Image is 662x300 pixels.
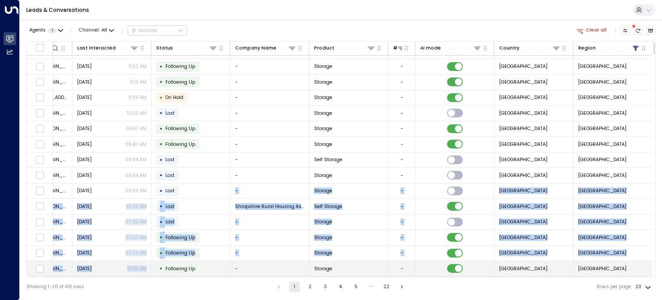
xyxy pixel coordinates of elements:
div: • [160,169,163,181]
div: • [160,76,163,88]
div: • [160,247,163,259]
span: Yesterday [77,203,92,210]
div: Region [578,44,640,52]
span: Toggle select row [36,93,44,102]
span: United Kingdom [499,110,547,116]
span: Shropshire [578,234,626,241]
p: 07:43 AM [126,203,147,210]
span: Shropshire [578,141,626,148]
span: Shropshire [578,250,626,256]
button: Clear all [574,26,610,35]
div: Region [578,44,596,52]
span: United Kingdom [499,125,547,132]
span: Shropshire [578,172,626,179]
div: • [160,61,163,72]
td: - [230,246,309,261]
span: Yesterday [77,94,92,101]
div: - [401,94,403,101]
td: - [230,184,309,199]
div: • [160,185,163,197]
div: - [401,125,403,132]
div: … [366,282,376,292]
span: Storage [314,219,332,225]
span: Yesterday [77,250,92,256]
div: Product [314,44,334,52]
span: Yesterday [77,156,92,163]
span: United Kingdom [499,172,547,179]
span: Storage [314,187,332,194]
div: Status [156,44,173,52]
td: - [230,215,309,230]
td: - [230,90,309,106]
span: Toggle select row [36,171,44,180]
span: 1 [48,28,56,33]
span: Yesterday [77,110,92,116]
span: Lost [165,203,175,210]
button: Go to page 3 [320,282,330,292]
div: • [160,138,163,150]
div: • [160,232,163,243]
div: # of people [393,44,397,52]
button: Actions [128,25,187,36]
span: United Kingdom [499,94,547,101]
span: United Kingdom [499,250,547,256]
p: 07:20 AM [125,250,147,256]
button: Go to page 2 [304,282,315,292]
div: • [160,201,163,212]
span: Yesterday [77,187,92,194]
span: Yesterday [77,63,92,70]
td: - [230,106,309,121]
span: Toggle select row [36,78,44,86]
span: Toggle select row [36,202,44,211]
span: Toggle select all [36,43,44,52]
button: Go to page 22 [381,282,392,292]
p: 09:40 AM [125,141,147,148]
span: United Kingdom [499,203,547,210]
span: Storage [314,110,332,116]
span: Shropshire Rural Housing Association [235,203,304,210]
span: Agents [29,28,46,33]
div: • [160,216,163,228]
td: - [230,121,309,137]
div: • [160,263,163,274]
span: On Hold [165,94,183,101]
span: Following Up [165,79,195,85]
div: - [401,63,403,70]
span: Shropshire [578,94,626,101]
span: Storage [314,79,332,85]
button: Archived Leads [646,26,656,35]
span: Yesterday [77,265,92,272]
span: Toggle select row [36,187,44,195]
div: - [401,219,403,225]
p: 09:04 AM [125,172,147,179]
div: Actions [131,28,157,34]
div: - [401,203,403,210]
div: • [160,107,163,119]
div: Showing 1-20 of 431 rows [26,283,84,290]
td: - [230,168,309,183]
span: Yesterday [77,125,92,132]
span: Toggle select row [36,109,44,117]
span: Channel: [76,26,117,35]
span: Shropshire [578,79,626,85]
span: United Kingdom [499,219,547,225]
p: 07:20 AM [125,234,147,241]
span: Shropshire [578,219,626,225]
div: - [401,110,403,116]
span: Following Up [165,234,195,241]
span: United Kingdom [499,141,547,148]
div: - [401,187,403,194]
span: Shropshire [578,110,626,116]
button: Go to page 4 [335,282,346,292]
span: United Kingdom [499,156,547,163]
span: Self Storage [314,203,342,210]
span: Shropshire [578,203,626,210]
span: Storage [314,234,332,241]
span: Yesterday [77,141,92,148]
span: Toggle select row [36,124,44,133]
span: Lost [165,187,175,194]
div: Last Interacted [77,44,139,52]
span: Toggle select row [36,155,44,164]
button: Go to page 5 [351,282,361,292]
div: Company Name [235,44,297,52]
